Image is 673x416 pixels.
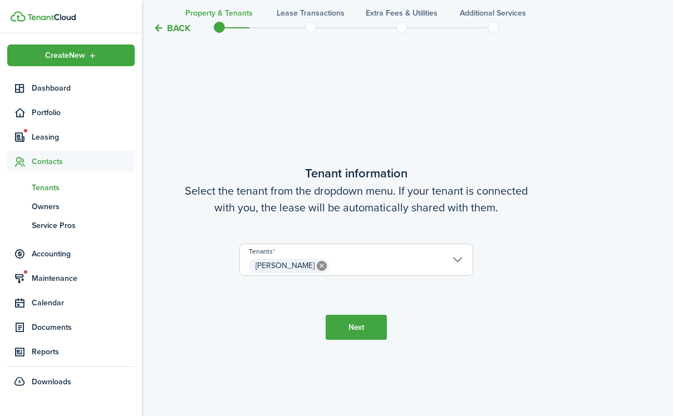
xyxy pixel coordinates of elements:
[7,197,135,216] a: Owners
[153,22,190,34] button: Back
[32,182,135,194] span: Tenants
[366,7,438,19] h3: Extra fees & Utilities
[32,321,135,333] span: Documents
[185,7,253,19] h3: Property & Tenants
[7,77,135,99] a: Dashboard
[460,7,526,19] h3: Additional Services
[122,182,590,216] wizard-step-header-description: Select the tenant from the dropdown menu. If your tenant is connected with you, the lease will be...
[27,14,76,21] img: TenantCloud
[45,52,85,60] span: Create New
[7,216,135,235] a: Service Pros
[7,178,135,197] a: Tenants
[326,315,387,340] button: Next
[7,44,135,66] button: Open menu
[32,82,135,94] span: Dashboard
[32,376,71,388] span: Downloads
[32,131,135,143] span: Leasing
[256,260,315,271] span: [PERSON_NAME]
[32,297,135,309] span: Calendar
[7,341,135,363] a: Reports
[32,273,135,284] span: Maintenance
[122,164,590,182] wizard-step-header-title: Tenant information
[277,7,345,19] h3: Lease Transactions
[32,248,135,260] span: Accounting
[11,11,26,22] img: TenantCloud
[32,156,135,167] span: Contacts
[32,346,135,358] span: Reports
[32,201,135,212] span: Owners
[32,220,135,231] span: Service Pros
[32,107,135,118] span: Portfolio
